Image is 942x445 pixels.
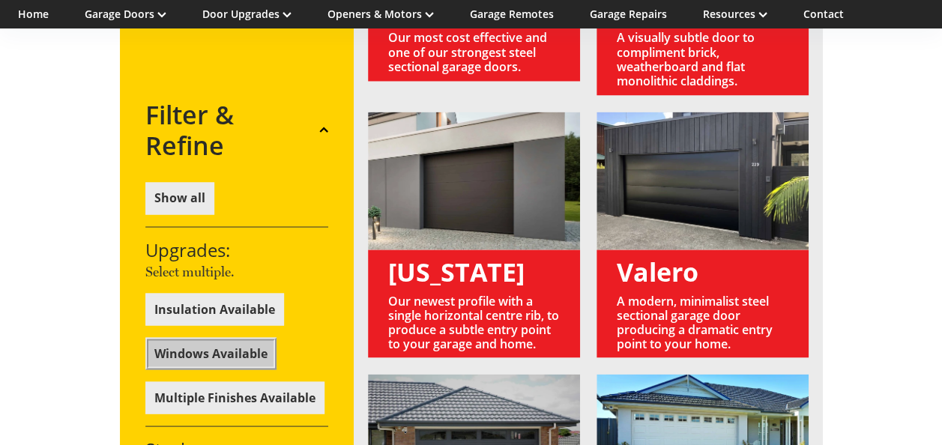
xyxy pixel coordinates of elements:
[590,7,667,21] a: Garage Repairs
[145,100,319,162] h2: Filter & Refine
[145,338,277,370] button: Windows Available
[145,294,284,326] button: Insulation Available
[703,7,767,21] a: Resources
[803,7,844,21] a: Contact
[145,240,328,261] h3: Upgrades:
[18,7,49,21] a: Home
[470,7,554,21] a: Garage Remotes
[327,7,434,21] a: Openers & Motors
[145,382,324,414] button: Multiple Finishes Available
[85,7,166,21] a: Garage Doors
[202,7,292,21] a: Door Upgrades
[145,183,214,215] button: Show all
[145,261,328,282] p: Select multiple.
